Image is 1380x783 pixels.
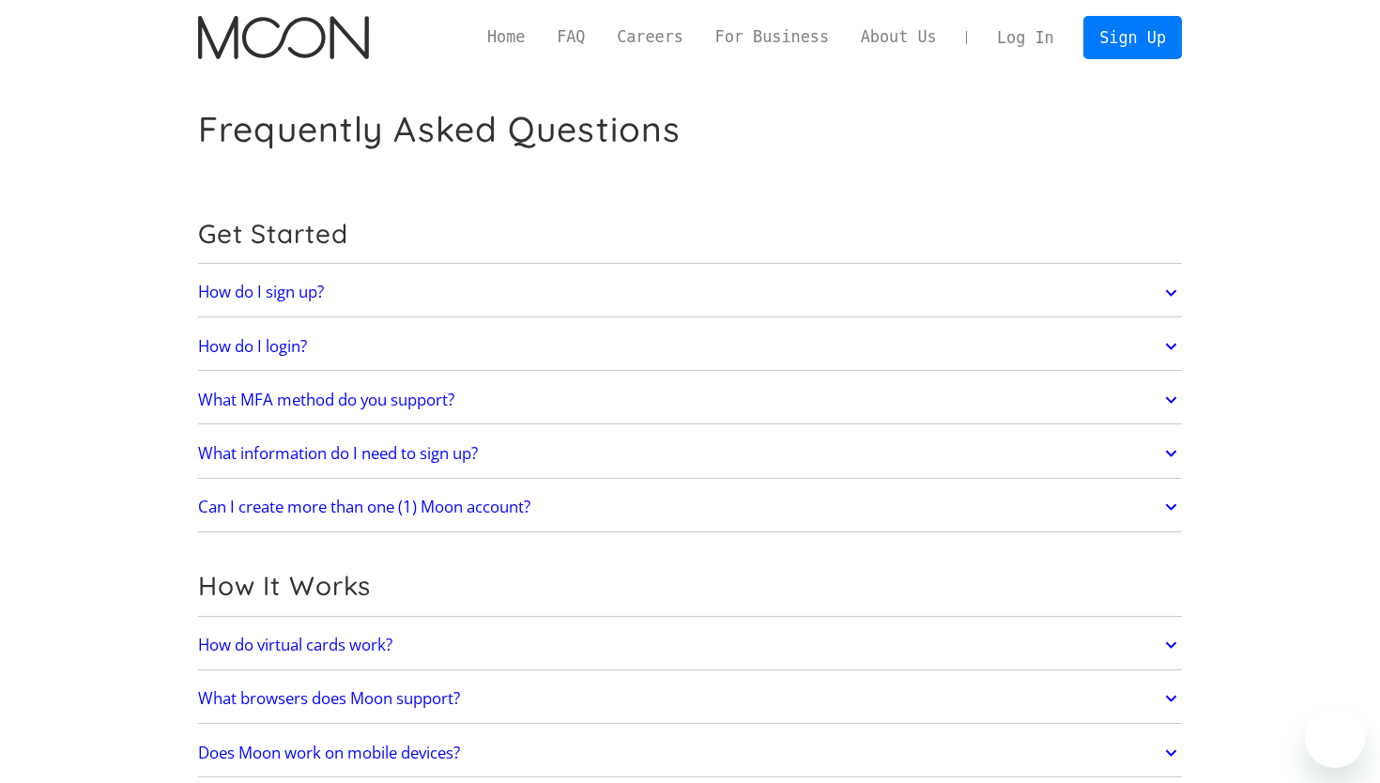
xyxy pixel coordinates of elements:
a: Can I create more than one (1) Moon account? [198,487,1182,527]
h2: How do virtual cards work? [198,636,392,654]
h1: Frequently Asked Questions [198,108,681,150]
h2: How do I sign up? [198,283,324,301]
iframe: Knap til at åbne messaging-vindue [1305,708,1365,768]
h2: Get Started [198,218,1182,250]
h2: What MFA method do you support? [198,391,454,409]
a: home [198,16,368,59]
a: About Us [845,25,953,49]
a: What information do I need to sign up? [198,434,1182,473]
h2: What information do I need to sign up? [198,444,478,463]
a: For Business [699,25,845,49]
a: What MFA method do you support? [198,380,1182,420]
h2: How do I login? [198,337,307,356]
h2: What browsers does Moon support? [198,689,460,708]
a: Sign Up [1083,16,1181,58]
a: How do I login? [198,327,1182,366]
a: Does Moon work on mobile devices? [198,733,1182,773]
a: What browsers does Moon support? [198,679,1182,718]
a: Log In [981,17,1069,58]
a: FAQ [541,25,601,49]
img: Moon Logo [198,16,368,59]
h2: Does Moon work on mobile devices? [198,744,460,762]
h2: How It Works [198,570,1182,602]
a: Careers [601,25,698,49]
a: How do virtual cards work? [198,625,1182,665]
a: Home [471,25,541,49]
a: How do I sign up? [198,273,1182,313]
h2: Can I create more than one (1) Moon account? [198,498,530,516]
